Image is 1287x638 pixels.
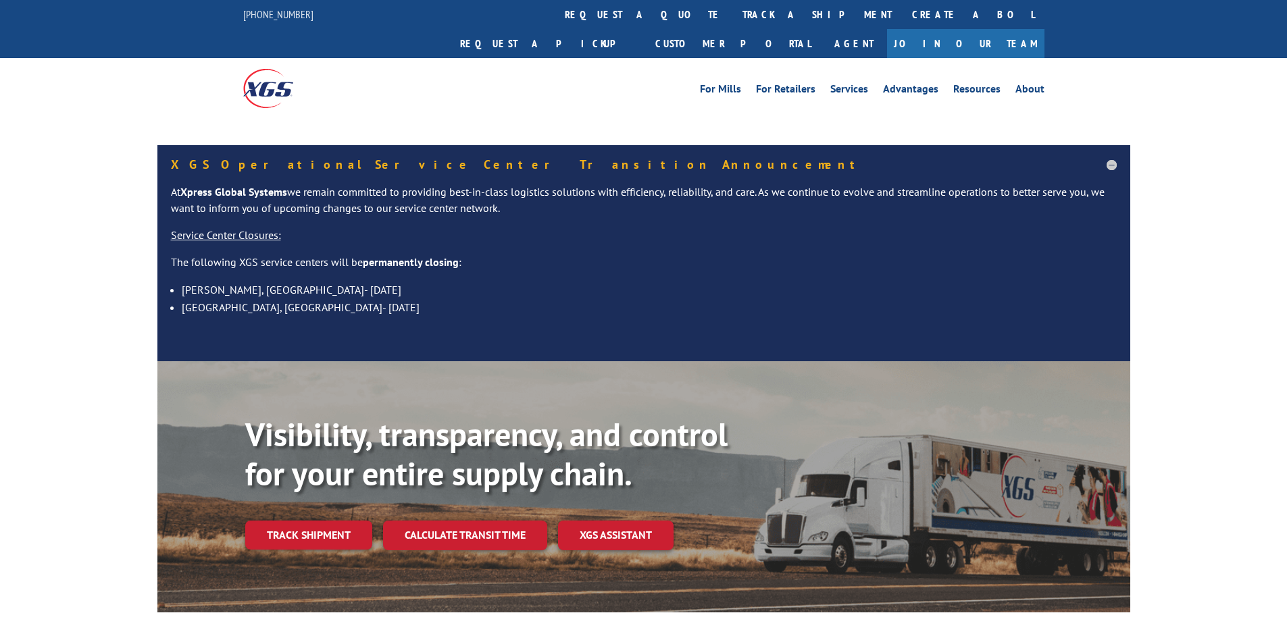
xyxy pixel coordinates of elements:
h5: XGS Operational Service Center Transition Announcement [171,159,1117,171]
p: The following XGS service centers will be : [171,255,1117,282]
a: Advantages [883,84,938,99]
a: Resources [953,84,1001,99]
a: Calculate transit time [383,521,547,550]
strong: Xpress Global Systems [180,185,287,198]
a: Track shipment [245,521,372,549]
a: Customer Portal [645,29,821,58]
a: Agent [821,29,887,58]
u: Service Center Closures: [171,228,281,242]
a: Request a pickup [450,29,645,58]
li: [GEOGRAPHIC_DATA], [GEOGRAPHIC_DATA]- [DATE] [182,298,1117,316]
li: [PERSON_NAME], [GEOGRAPHIC_DATA]- [DATE] [182,281,1117,298]
a: Join Our Team [887,29,1044,58]
strong: permanently closing [363,255,459,269]
a: About [1015,84,1044,99]
a: For Retailers [756,84,815,99]
a: Services [830,84,868,99]
a: XGS ASSISTANT [558,521,674,550]
a: [PHONE_NUMBER] [243,7,313,21]
p: At we remain committed to providing best-in-class logistics solutions with efficiency, reliabilit... [171,184,1117,228]
b: Visibility, transparency, and control for your entire supply chain. [245,413,728,494]
a: For Mills [700,84,741,99]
